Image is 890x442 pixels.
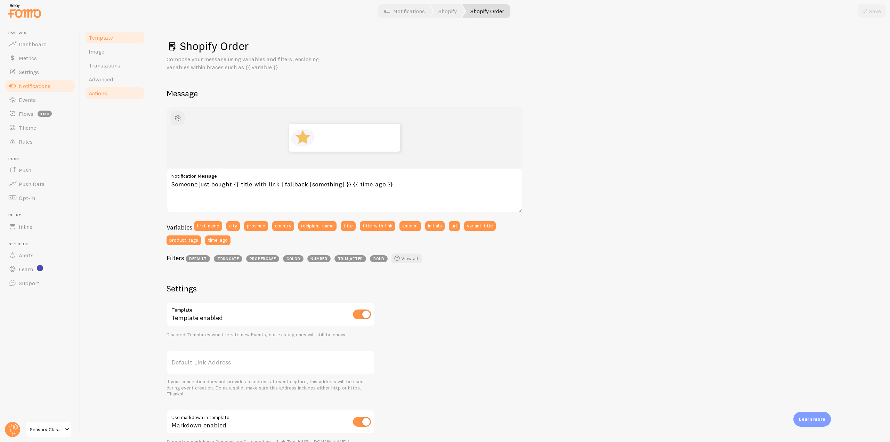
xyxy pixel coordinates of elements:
[4,79,76,93] a: Notifications
[19,266,33,273] span: Learn
[360,221,395,231] button: title_with_link
[89,76,113,83] span: Advanced
[4,248,76,262] a: Alerts
[289,124,317,152] img: Fomo
[19,96,36,103] span: Events
[84,86,145,100] a: Actions
[7,2,42,19] img: fomo-relay-logo-orange.svg
[19,194,35,201] span: Opt-In
[19,69,39,75] span: Settings
[370,255,388,262] span: bold
[4,262,76,276] a: Learn
[244,221,268,231] button: province
[449,221,460,231] button: url
[37,265,43,271] svg: <p>Watch New Feature Tutorials!</p>
[167,332,375,338] div: Disabled Templates won't create new Events, but existing ones will still be shown
[167,379,375,397] div: If your connection does not provide an address at event capture, this address will be used during...
[8,31,76,35] span: Pop-ups
[84,31,145,45] a: Template
[194,221,222,231] button: first_name
[84,72,145,86] a: Advanced
[89,90,107,97] span: Actions
[4,276,76,290] a: Support
[25,421,72,438] a: Sensory Classroom
[399,221,421,231] button: amount
[30,425,63,434] span: Sensory Classroom
[307,255,331,262] span: number
[205,235,230,245] button: time_ago
[19,110,33,117] span: Flows
[246,255,279,262] span: propercase
[226,221,240,231] button: city
[4,121,76,135] a: Theme
[464,221,496,231] button: variant_title
[19,82,50,89] span: Notifications
[4,220,76,234] a: Inline
[167,254,184,262] h3: Filters
[4,65,76,79] a: Settings
[19,55,37,62] span: Metrics
[167,168,523,180] label: Notification Message
[19,252,34,259] span: Alerts
[19,124,36,131] span: Theme
[298,221,337,231] button: recipient_name
[799,416,825,423] p: Learn more
[19,167,31,174] span: Push
[4,93,76,107] a: Events
[4,191,76,205] a: Opt-In
[4,37,76,51] a: Dashboard
[19,41,47,48] span: Dashboard
[8,213,76,218] span: Inline
[341,221,356,231] button: title
[272,221,294,231] button: country
[4,51,76,65] a: Metrics
[167,55,333,71] p: Compose your message using variables and filters, enclosing variables within braces such as {{ va...
[89,34,113,41] span: Template
[4,163,76,177] a: Push
[167,223,192,231] h3: Variables
[425,221,445,231] button: initials
[214,255,242,262] span: truncate
[283,255,304,262] span: color
[89,62,120,69] span: Translations
[8,242,76,247] span: Get Help
[84,45,145,58] a: Image
[89,48,104,55] span: Image
[19,138,33,145] span: Rules
[167,235,201,245] button: product_tags
[167,302,375,328] div: Template enabled
[167,88,873,99] h2: Message
[19,280,39,287] span: Support
[167,410,375,435] div: Markdown enabled
[4,177,76,191] a: Push Data
[391,254,422,263] a: View all
[167,39,873,53] h1: Shopify Order
[793,412,831,427] div: Learn more
[4,135,76,148] a: Rules
[4,107,76,121] a: Flows beta
[19,180,45,187] span: Push Data
[38,111,52,117] span: beta
[84,58,145,72] a: Translations
[167,350,375,375] label: Default Link Address
[186,255,210,262] span: default
[334,255,366,262] span: trim_after
[19,223,32,230] span: Inline
[167,283,375,294] h2: Settings
[8,157,76,161] span: Push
